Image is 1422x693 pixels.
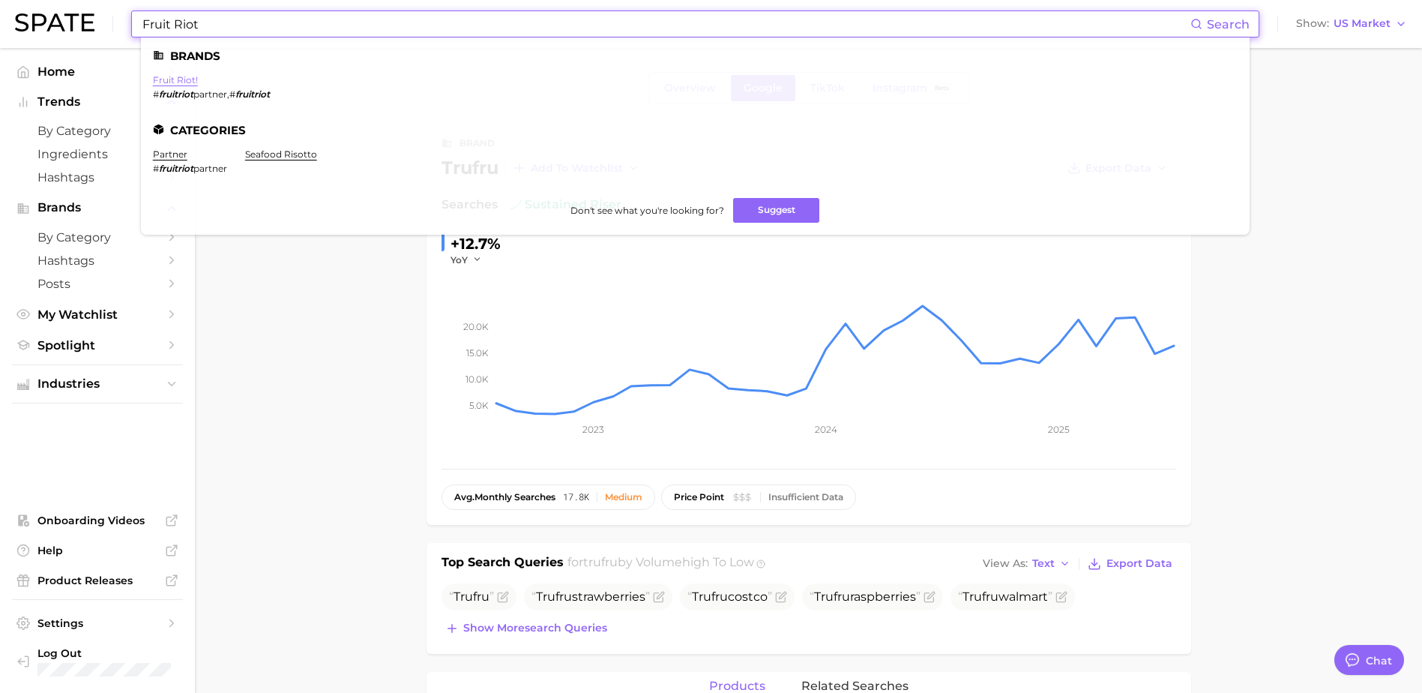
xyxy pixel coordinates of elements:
[37,338,157,352] span: Spotlight
[1296,19,1329,28] span: Show
[12,226,183,249] a: by Category
[37,64,157,79] span: Home
[12,373,183,395] button: Industries
[442,484,655,510] button: avg.monthly searches17.8kMedium
[12,272,183,295] a: Posts
[37,277,157,291] span: Posts
[12,569,183,592] a: Product Releases
[653,591,665,603] button: Flag as miscategorized or irrelevant
[153,49,1238,62] li: Brands
[37,574,157,587] span: Product Releases
[583,555,618,569] span: trufru
[37,377,157,391] span: Industries
[497,591,509,603] button: Flag as miscategorized or irrelevant
[12,142,183,166] a: Ingredients
[153,74,198,85] a: fruit riot!
[12,334,183,357] a: Spotlight
[12,91,183,113] button: Trends
[605,492,642,502] div: Medium
[661,484,856,510] button: price pointInsufficient Data
[12,196,183,219] button: Brands
[12,249,183,272] a: Hashtags
[775,591,787,603] button: Flag as miscategorized or irrelevant
[466,373,489,385] tspan: 10.0k
[531,589,650,604] span: strawberries
[466,347,489,358] tspan: 15.0k
[12,612,183,634] a: Settings
[674,492,724,502] span: price point
[692,589,728,604] span: Trufru
[451,253,468,266] span: YoY
[153,148,187,160] a: partner
[687,589,772,604] span: costco
[814,424,837,435] tspan: 2024
[37,253,157,268] span: Hashtags
[463,321,489,332] tspan: 20.0k
[814,589,850,604] span: Trufru
[563,492,589,502] span: 17.8k
[733,198,819,223] button: Suggest
[37,544,157,557] span: Help
[1047,424,1069,435] tspan: 2025
[12,539,183,562] a: Help
[245,148,317,160] a: seafood risotto
[12,509,183,532] a: Onboarding Videos
[983,559,1028,568] span: View As
[37,124,157,138] span: by Category
[454,492,555,502] span: monthly searches
[582,424,604,435] tspan: 2023
[924,591,936,603] button: Flag as miscategorized or irrelevant
[451,253,483,266] button: YoY
[159,88,193,100] em: fruitriot
[153,163,159,174] span: #
[12,303,183,326] a: My Watchlist
[801,679,909,693] span: related searches
[37,95,157,109] span: Trends
[12,642,183,681] a: Log out. Currently logged in with e-mail jayme.clifton@kmgtgroup.com.
[979,554,1075,574] button: View AsText
[709,679,765,693] span: products
[1292,14,1411,34] button: ShowUS Market
[12,119,183,142] a: by Category
[536,589,572,604] span: Trufru
[682,555,754,569] span: high to low
[235,88,270,100] em: fruitriot
[1055,591,1067,603] button: Flag as miscategorized or irrelevant
[1207,17,1250,31] span: Search
[962,589,998,604] span: Trufru
[37,147,157,161] span: Ingredients
[1032,559,1055,568] span: Text
[141,11,1190,37] input: Search here for a brand, industry, or ingredient
[37,646,201,660] span: Log Out
[15,13,94,31] img: SPATE
[12,60,183,83] a: Home
[37,170,157,184] span: Hashtags
[37,201,157,214] span: Brands
[37,230,157,244] span: by Category
[810,589,921,604] span: raspberries
[442,553,564,574] h1: Top Search Queries
[442,618,611,639] button: Show moresearch queries
[193,163,227,174] span: partner
[153,88,159,100] span: #
[768,492,843,502] div: Insufficient Data
[37,307,157,322] span: My Watchlist
[229,88,235,100] span: #
[1084,553,1175,574] button: Export Data
[153,88,270,100] div: ,
[958,589,1052,604] span: walmart
[12,166,183,189] a: Hashtags
[159,163,193,174] em: fruitriot
[37,514,157,527] span: Onboarding Videos
[37,616,157,630] span: Settings
[1106,557,1172,570] span: Export Data
[1334,19,1391,28] span: US Market
[451,232,501,256] div: +12.7%
[567,553,754,574] h2: for by Volume
[570,205,724,216] span: Don't see what you're looking for?
[469,400,489,411] tspan: 5.0k
[463,622,607,634] span: Show more search queries
[193,88,227,100] span: partner
[454,491,474,502] abbr: average
[454,589,489,604] span: Trufru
